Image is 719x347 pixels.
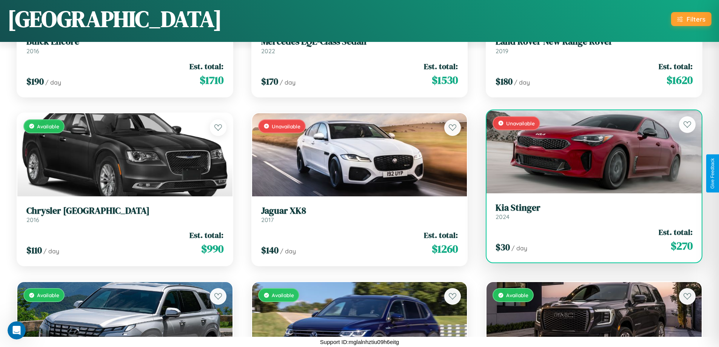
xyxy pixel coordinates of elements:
span: Est. total: [189,230,223,241]
span: Est. total: [424,230,458,241]
span: / day [45,79,61,86]
h3: Land Rover New Range Rover [496,36,693,47]
span: $ 1620 [667,72,693,88]
span: $ 170 [261,75,278,88]
span: $ 990 [201,241,223,256]
a: Buick Encore2016 [26,36,223,55]
a: Mercedes EQE-Class Sedan2022 [261,36,458,55]
span: $ 270 [671,238,693,253]
span: 2022 [261,47,275,55]
iframe: Intercom live chat [8,321,26,339]
div: Give Feedback [710,158,715,189]
span: Est. total: [189,61,223,72]
span: Available [37,292,59,298]
span: $ 190 [26,75,44,88]
span: $ 140 [261,244,279,256]
h3: Jaguar XK8 [261,205,458,216]
span: $ 1710 [200,72,223,88]
span: / day [43,247,59,255]
a: Land Rover New Range Rover2019 [496,36,693,55]
a: Chrysler [GEOGRAPHIC_DATA]2016 [26,205,223,224]
span: 2017 [261,216,274,224]
span: Available [37,123,59,130]
span: Unavailable [272,123,300,130]
span: Available [272,292,294,298]
span: / day [511,244,527,252]
span: Est. total: [424,61,458,72]
span: $ 1260 [432,241,458,256]
span: / day [280,247,296,255]
span: 2024 [496,213,510,221]
span: 2016 [26,216,39,224]
h3: Chrysler [GEOGRAPHIC_DATA] [26,205,223,216]
span: $ 30 [496,241,510,253]
a: Kia Stinger2024 [496,202,693,221]
span: Est. total: [659,61,693,72]
p: Support ID: mglalnhztiu09h6eitg [320,337,399,347]
span: $ 110 [26,244,42,256]
span: 2016 [26,47,39,55]
h3: Kia Stinger [496,202,693,213]
h3: Mercedes EQE-Class Sedan [261,36,458,47]
button: Filters [671,12,711,26]
span: Est. total: [659,227,693,238]
span: / day [280,79,296,86]
span: / day [514,79,530,86]
h1: [GEOGRAPHIC_DATA] [8,3,222,34]
a: Jaguar XK82017 [261,205,458,224]
h3: Buick Encore [26,36,223,47]
span: $ 1530 [432,72,458,88]
div: Filters [687,15,705,23]
span: Unavailable [506,120,535,126]
span: $ 180 [496,75,513,88]
span: 2019 [496,47,508,55]
span: Available [506,292,528,298]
